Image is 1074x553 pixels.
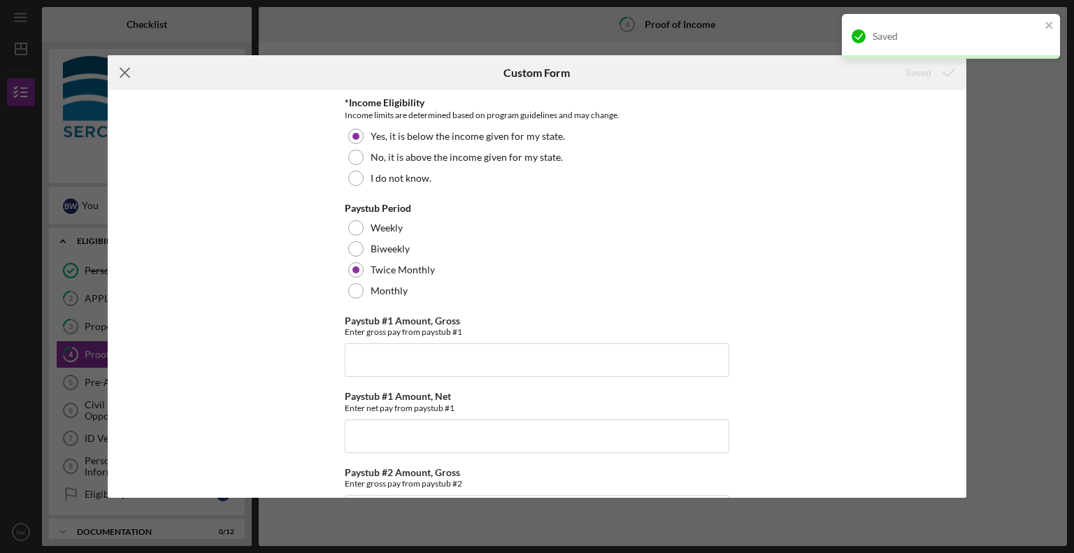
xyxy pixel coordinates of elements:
[345,403,729,413] div: Enter net pay from paystub #1
[345,108,729,122] div: Income limits are determined based on program guidelines and may change.
[345,326,729,337] div: Enter gross pay from paystub #1
[345,315,460,326] label: Paystub #1 Amount, Gross
[905,59,931,87] div: Saved
[371,222,403,234] label: Weekly
[371,131,565,142] label: Yes, it is below the income given for my state.
[371,264,435,275] label: Twice Monthly
[371,173,431,184] label: I do not know.
[892,59,966,87] button: Saved
[345,203,729,214] div: Paystub Period
[1045,20,1054,33] button: close
[503,66,570,79] h6: Custom Form
[873,31,1040,42] div: Saved
[371,152,563,163] label: No, it is above the income given for my state.
[345,478,729,489] div: Enter gross pay from paystub #2
[345,390,451,402] label: Paystub #1 Amount, Net
[345,97,729,108] div: *Income Eligibility
[345,466,460,478] label: Paystub #2 Amount, Gross
[371,285,408,296] label: Monthly
[371,243,410,254] label: Biweekly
